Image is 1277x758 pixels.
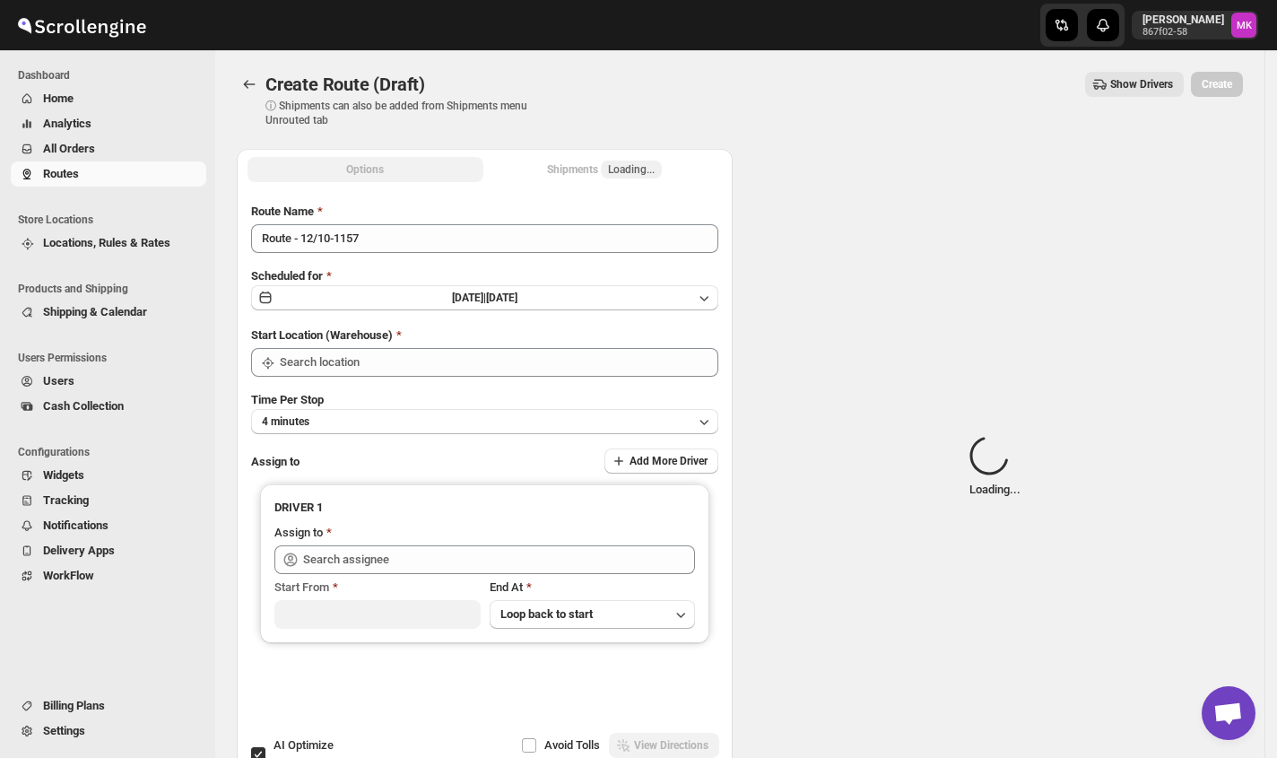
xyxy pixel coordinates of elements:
span: Delivery Apps [43,544,115,557]
span: Avoid Tolls [544,738,600,752]
span: Start From [274,580,329,594]
h3: DRIVER 1 [274,499,695,517]
div: Loading... [969,436,1021,499]
span: Configurations [18,445,206,459]
span: Assign to [251,455,300,468]
p: ⓘ Shipments can also be added from Shipments menu Unrouted tab [265,99,548,127]
button: Add More Driver [604,449,718,474]
button: Delivery Apps [11,538,206,563]
span: Dashboard [18,68,206,83]
button: Show Drivers [1085,72,1184,97]
span: Loading... [608,162,655,177]
span: AI Optimize [274,738,334,752]
button: Home [11,86,206,111]
button: Routes [237,72,262,97]
input: Search assignee [303,545,695,574]
button: Widgets [11,463,206,488]
p: 867f02-58 [1142,27,1224,38]
span: Settings [43,724,85,737]
span: Users Permissions [18,351,206,365]
span: Time Per Stop [251,393,324,406]
span: Route Name [251,205,314,218]
span: Analytics [43,117,91,130]
span: All Orders [43,142,95,155]
button: Tracking [11,488,206,513]
button: Billing Plans [11,693,206,719]
span: Products and Shipping [18,282,206,296]
button: 4 minutes [251,409,718,434]
span: [DATE] [486,292,517,304]
span: Widgets [43,468,84,482]
button: Analytics [11,111,206,136]
button: WorkFlow [11,563,206,588]
button: User menu [1132,11,1258,39]
button: Settings [11,719,206,744]
div: All Route Options [237,188,733,733]
span: Billing Plans [43,699,105,712]
button: All Route Options [248,157,483,182]
text: MK [1237,20,1253,31]
span: Locations, Rules & Rates [43,236,170,249]
span: Cash Collection [43,399,124,413]
span: Show Drivers [1110,77,1173,91]
button: Routes [11,161,206,187]
p: [PERSON_NAME] [1142,13,1224,27]
div: Shipments [547,161,662,179]
span: Create Route (Draft) [265,74,425,95]
button: Notifications [11,513,206,538]
div: Assign to [274,524,323,542]
span: Mostafa Khalifa [1231,13,1256,38]
button: Loop back to start [490,600,696,629]
span: Add More Driver [630,454,708,468]
button: Cash Collection [11,394,206,419]
input: Eg: Bengaluru Route [251,224,718,253]
img: ScrollEngine [14,3,149,48]
span: WorkFlow [43,569,94,582]
button: Locations, Rules & Rates [11,231,206,256]
span: Start Location (Warehouse) [251,328,393,342]
span: Home [43,91,74,105]
span: Store Locations [18,213,206,227]
span: 4 minutes [262,414,309,429]
span: Shipping & Calendar [43,305,147,318]
span: Scheduled for [251,269,323,283]
span: Options [346,162,384,177]
input: Search location [280,348,718,377]
div: دردشة مفتوحة [1202,686,1255,740]
span: [DATE] | [452,292,486,304]
div: End At [490,579,696,597]
span: Loop back to start [500,607,593,621]
span: Tracking [43,493,89,507]
span: Notifications [43,518,109,532]
button: Selected Shipments [487,157,723,182]
span: Users [43,374,74,388]
button: [DATE]|[DATE] [251,285,718,310]
button: Users [11,369,206,394]
button: All Orders [11,136,206,161]
span: Routes [43,167,79,180]
button: Shipping & Calendar [11,300,206,325]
